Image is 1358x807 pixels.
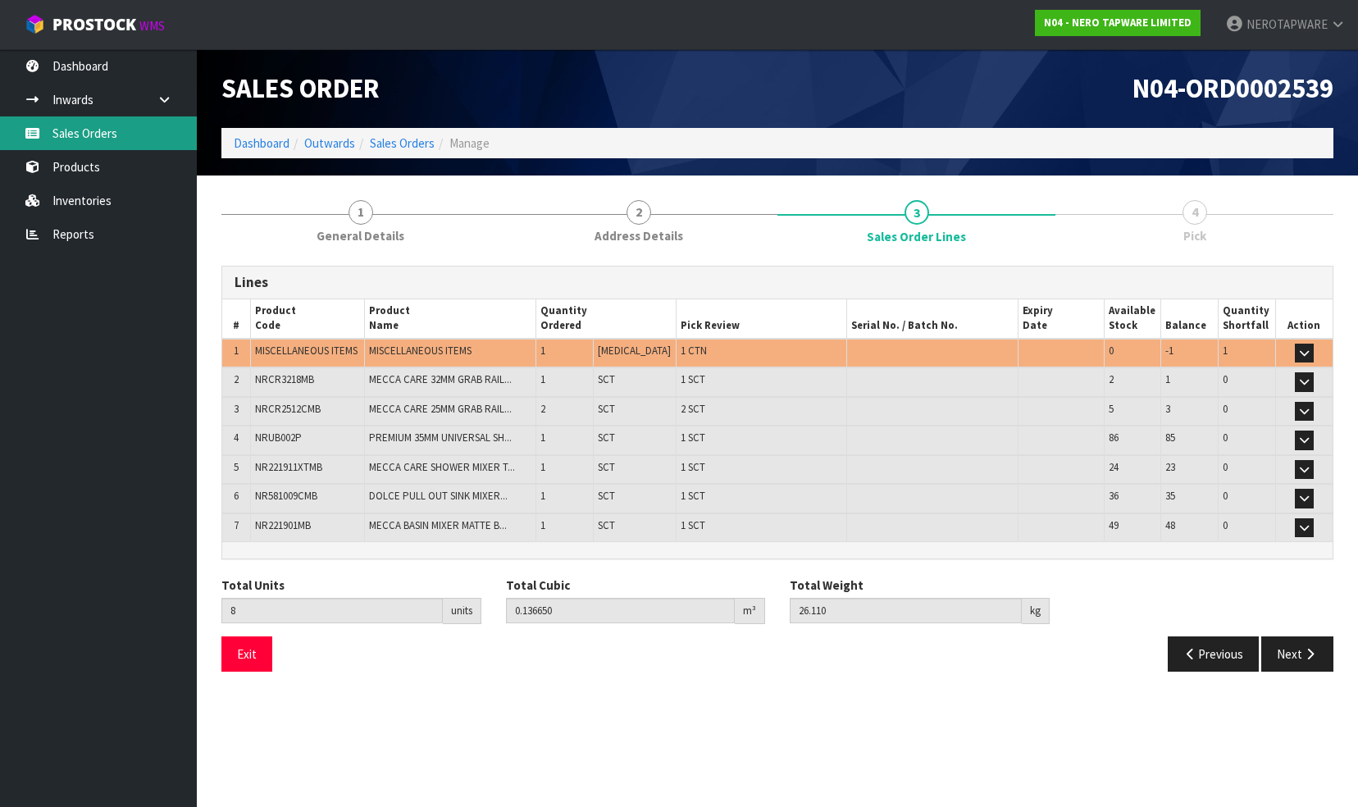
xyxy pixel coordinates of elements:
[25,14,45,34] img: cube-alt.png
[255,489,317,503] span: NR581009CMB
[681,518,705,532] span: 1 SCT
[255,344,358,358] span: MISCELLANEOUS ITEMS
[234,402,239,416] span: 3
[1109,460,1119,474] span: 24
[536,299,677,339] th: Quantity Ordered
[222,299,251,339] th: #
[234,460,239,474] span: 5
[1109,431,1119,445] span: 86
[1165,372,1170,386] span: 1
[255,372,314,386] span: NRCR3218MB
[847,299,1018,339] th: Serial No. / Batch No.
[506,598,736,623] input: Total Cubic
[369,344,472,358] span: MISCELLANEOUS ITEMS
[540,460,545,474] span: 1
[369,402,512,416] span: MECCA CARE 25MM GRAB RAIL...
[540,431,545,445] span: 1
[234,372,239,386] span: 2
[506,577,570,594] label: Total Cubic
[1165,518,1175,532] span: 48
[369,431,512,445] span: PREMIUM 35MM UNIVERSAL SH...
[790,598,1022,623] input: Total Weight
[1044,16,1192,30] strong: N04 - NERO TAPWARE LIMITED
[1165,489,1175,503] span: 35
[676,299,847,339] th: Pick Review
[1165,402,1170,416] span: 3
[449,135,490,151] span: Manage
[369,489,508,503] span: DOLCE PULL OUT SINK MIXER...
[540,489,545,503] span: 1
[255,460,322,474] span: NR221911XTMB
[540,402,545,416] span: 2
[369,518,507,532] span: MECCA BASIN MIXER MATTE B...
[234,344,239,358] span: 1
[255,431,302,445] span: NRUB002P
[1109,402,1114,416] span: 5
[598,460,615,474] span: SCT
[1022,598,1050,624] div: kg
[598,372,615,386] span: SCT
[1223,518,1228,532] span: 0
[1165,460,1175,474] span: 23
[1109,489,1119,503] span: 36
[317,227,404,244] span: General Details
[349,200,373,225] span: 1
[52,14,136,35] span: ProStock
[1165,431,1175,445] span: 85
[627,200,651,225] span: 2
[598,431,615,445] span: SCT
[1161,299,1219,339] th: Balance
[1246,16,1328,32] span: NEROTAPWARE
[1223,460,1228,474] span: 0
[1109,518,1119,532] span: 49
[595,227,683,244] span: Address Details
[681,372,705,386] span: 1 SCT
[255,518,311,532] span: NR221901MB
[251,299,365,339] th: Product Code
[1109,344,1114,358] span: 0
[540,344,545,358] span: 1
[1223,431,1228,445] span: 0
[1261,636,1333,672] button: Next
[369,372,512,386] span: MECCA CARE 32MM GRAB RAIL...
[221,71,380,105] span: Sales Order
[234,431,239,445] span: 4
[1223,344,1228,358] span: 1
[221,253,1333,684] span: Sales Order Lines
[443,598,481,624] div: units
[598,489,615,503] span: SCT
[370,135,435,151] a: Sales Orders
[1223,402,1228,416] span: 0
[681,489,705,503] span: 1 SCT
[234,489,239,503] span: 6
[234,135,289,151] a: Dashboard
[598,402,615,416] span: SCT
[365,299,536,339] th: Product Name
[681,402,705,416] span: 2 SCT
[540,518,545,532] span: 1
[681,431,705,445] span: 1 SCT
[255,402,321,416] span: NRCR2512CMB
[867,228,966,245] span: Sales Order Lines
[1168,636,1260,672] button: Previous
[1183,227,1206,244] span: Pick
[221,598,443,623] input: Total Units
[905,200,929,225] span: 3
[735,598,765,624] div: m³
[598,518,615,532] span: SCT
[681,460,705,474] span: 1 SCT
[369,460,515,474] span: MECCA CARE SHOWER MIXER T...
[790,577,864,594] label: Total Weight
[540,372,545,386] span: 1
[221,577,285,594] label: Total Units
[1109,372,1114,386] span: 2
[681,344,707,358] span: 1 CTN
[1183,200,1207,225] span: 4
[235,275,1320,290] h3: Lines
[1132,71,1333,105] span: N04-ORD0002539
[1223,372,1228,386] span: 0
[1275,299,1333,339] th: Action
[304,135,355,151] a: Outwards
[1218,299,1275,339] th: Quantity Shortfall
[1223,489,1228,503] span: 0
